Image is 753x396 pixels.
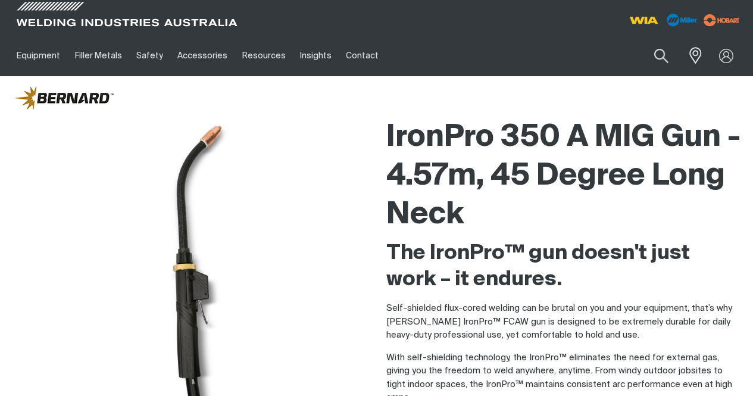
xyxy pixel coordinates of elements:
a: Filler Metals [67,35,129,76]
h1: IronPro 350 A MIG Gun - 4.57m, 45 Degree Long Neck [386,119,744,235]
img: miller [700,11,743,29]
h2: The IronPro™ gun doesn't just work – it endures. [386,241,744,293]
a: Insights [293,35,339,76]
a: Equipment [10,35,67,76]
p: Self-shielded flux-cored welding can be brutal on you and your equipment, that’s why [PERSON_NAME... [386,302,744,342]
a: Safety [129,35,170,76]
a: Contact [339,35,386,76]
input: Search product name or item no. [626,42,682,70]
a: Accessories [170,35,235,76]
a: Resources [235,35,293,76]
nav: Main [10,35,560,76]
button: Search products [641,42,682,70]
